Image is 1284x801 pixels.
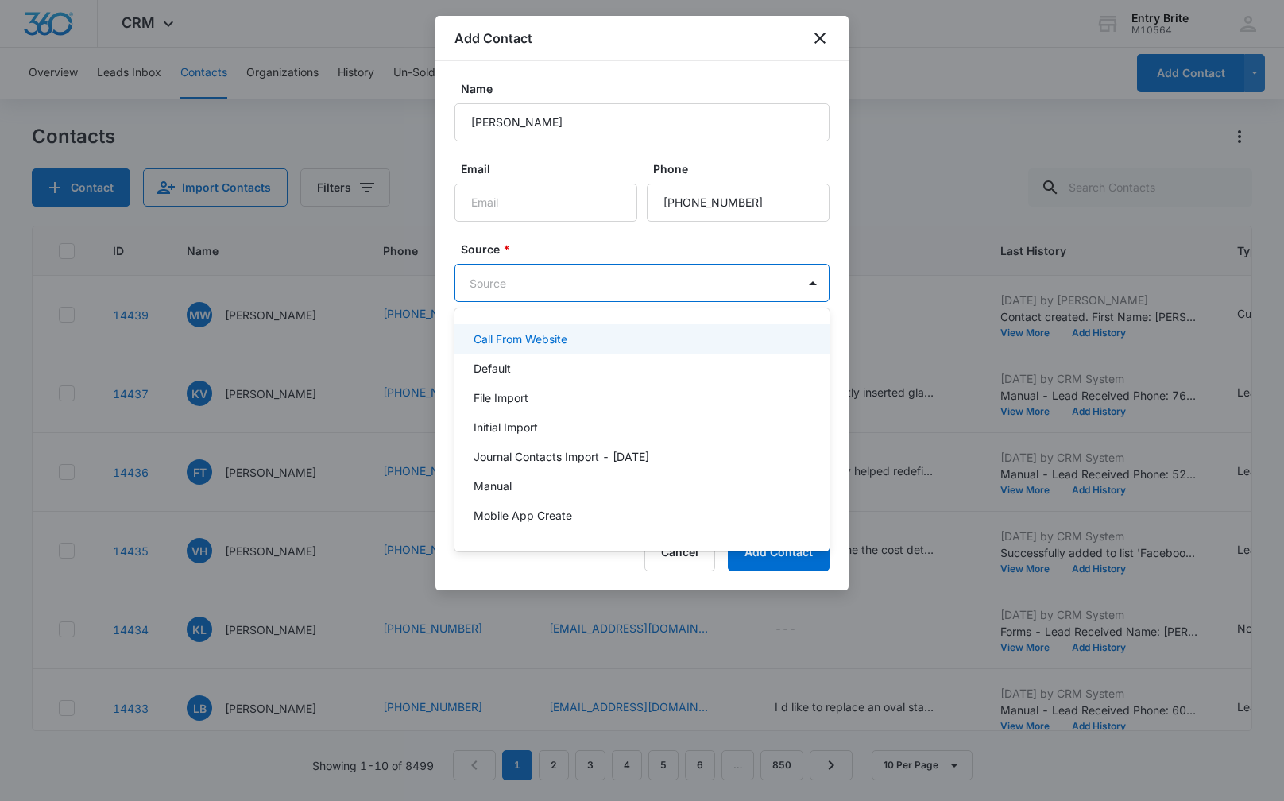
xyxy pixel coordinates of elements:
p: Initial Import [474,419,538,435]
p: Manual [474,478,512,494]
p: Mobile App Create [474,507,572,524]
p: Journal Contacts Import - [DATE] [474,448,649,465]
p: Default [474,360,511,377]
p: Other [474,536,503,553]
p: Call From Website [474,331,567,347]
p: File Import [474,389,528,406]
